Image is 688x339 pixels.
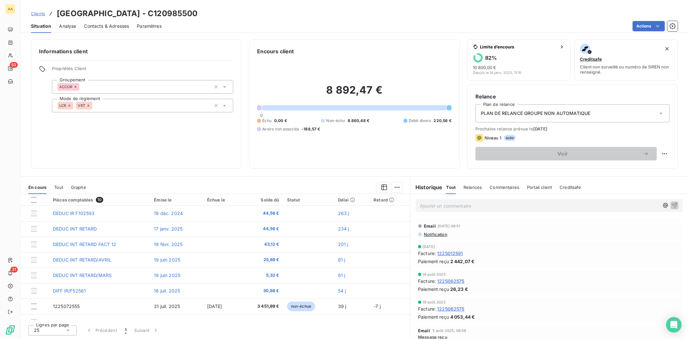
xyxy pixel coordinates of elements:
span: 20 j [338,319,346,324]
span: 19 déc. 2024 [154,211,183,216]
input: Ajouter une valeur [92,103,97,108]
span: DIFF IR/F062575 [53,319,89,324]
span: Limite d’encours [480,44,557,49]
span: Échu [262,118,272,124]
span: 220,56 € [434,118,451,124]
div: Open Intercom Messenger [666,317,682,333]
span: [DATE] 08:51 [438,224,461,228]
h6: Encours client [257,47,294,55]
span: auto [504,135,516,141]
span: Voir [483,151,643,156]
button: Précédent [82,324,121,337]
span: 54 j [338,288,346,293]
span: 5 août 2025, 08:58 [433,329,466,333]
span: DEDUC INT RETARD/MARS [53,272,112,278]
span: 81 j [338,272,345,278]
span: PLAN DE RELANCE GROUPE NON AUTOMATIQUE [481,110,591,117]
span: 30,88 € [244,288,279,294]
span: 10 [96,197,103,203]
span: Portail client [527,185,552,190]
span: 19 juin 2025 [154,257,180,262]
span: [DATE] [423,245,435,249]
h6: 82 % [485,55,497,61]
span: Creditsafe [580,56,602,62]
span: Email [418,328,430,333]
span: 2 442,07 € [450,258,475,265]
h6: Relance [475,93,670,100]
span: Client non surveillé ou numéro de SIREN non renseigné. [580,64,672,75]
div: Solde dû [244,197,279,202]
span: ACCOR [59,85,72,89]
span: 81 j [338,257,345,262]
span: LCR [59,104,66,108]
h6: Informations client [39,47,233,55]
span: -188,57 € [302,126,320,132]
span: Facture : [418,278,436,284]
span: 19 juin 2025 [154,272,180,278]
span: Tout [54,185,63,190]
span: 44,56 € [244,210,279,217]
span: 25,89 € [244,257,279,263]
span: [DATE] [207,303,222,309]
span: VRT [78,104,85,108]
span: Facture : [418,305,436,312]
span: 201 j [338,241,348,247]
span: 19 août 2025 [154,319,183,324]
span: Paiement reçu [418,258,449,265]
span: Non-échu [326,118,345,124]
div: AA [5,4,15,14]
span: Débit divers [409,118,431,124]
span: 25 [34,327,39,334]
span: Facture : [418,250,436,257]
span: 1 [125,327,126,334]
span: 43,12 € [244,241,279,248]
span: 10 800,00 € [473,65,496,70]
div: Statut [287,197,330,202]
span: Email [424,223,436,229]
span: DEDUC IR F102593 [53,211,95,216]
span: non-échue [287,302,315,311]
span: 0 [260,113,263,118]
span: 1225072555 [53,303,80,309]
input: Ajouter une valeur [79,84,85,90]
div: Échue le [207,197,236,202]
button: Actions [633,21,665,31]
h2: 8 892,47 € [257,84,451,103]
span: 19 févr. 2025 [154,241,183,247]
span: Graphe [71,185,86,190]
span: 39 j [338,303,346,309]
span: Paiement reçu [418,313,449,320]
span: Creditsafe [560,185,581,190]
span: Analyse [59,23,76,29]
span: Tout [446,185,456,190]
span: 5,32 € [244,272,279,279]
span: DEDUC INT RETARD FACT 12 [53,241,116,247]
span: Clients [31,11,45,16]
span: 19 août 2025 [423,272,446,276]
span: Contacts & Adresses [84,23,129,29]
span: 19 août 2025 [423,300,446,304]
span: 17 janv. 2025 [154,226,183,231]
span: 4 053,44 € [450,313,475,320]
span: En cours [28,185,46,190]
h3: [GEOGRAPHIC_DATA] - C120985500 [57,8,198,19]
span: DEDUC INT RETARD [53,226,97,231]
span: Avoirs non associés [262,126,299,132]
a: Clients [31,10,45,17]
span: [DATE] [533,126,548,131]
span: 234 j [338,226,349,231]
span: Situation [31,23,51,29]
h6: Historique [410,183,443,191]
span: 44,56 € [244,226,279,232]
span: Depuis le 14 janv. 2025, 11:10 [473,71,521,75]
button: Voir [475,147,657,160]
span: 0,00 € [274,118,287,124]
button: 1 [121,324,130,337]
div: Émise le [154,197,199,202]
span: 1225062575 [437,278,464,284]
span: Prochaine relance prévue le [475,126,670,131]
div: Délai [338,197,366,202]
span: 31 [10,267,18,272]
span: 53 [10,62,18,68]
span: DEDUC INT RETARD/AVRIL [53,257,111,262]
